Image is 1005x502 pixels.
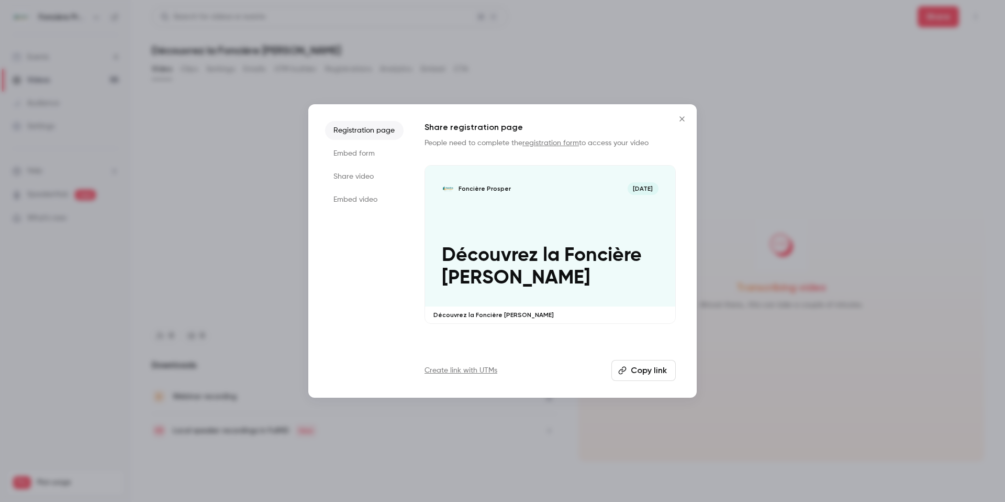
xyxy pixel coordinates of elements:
[459,184,511,193] p: Foncière Prosper
[628,182,658,195] span: [DATE]
[425,121,676,134] h1: Share registration page
[433,311,667,319] p: Découvrez la Foncière [PERSON_NAME]
[425,365,497,376] a: Create link with UTMs
[325,190,404,209] li: Embed video
[611,360,676,381] button: Copy link
[442,244,658,290] p: Découvrez la Foncière [PERSON_NAME]
[442,182,454,195] img: Découvrez la Foncière Prosper
[325,167,404,186] li: Share video
[325,144,404,163] li: Embed form
[522,139,579,147] a: registration form
[325,121,404,140] li: Registration page
[425,138,676,148] p: People need to complete the to access your video
[672,108,693,129] button: Close
[425,165,676,324] a: Découvrez la Foncière ProsperFoncière Prosper[DATE]Découvrez la Foncière [PERSON_NAME]Découvrez l...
